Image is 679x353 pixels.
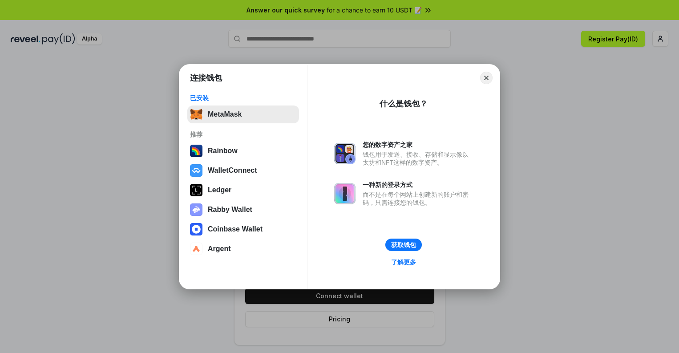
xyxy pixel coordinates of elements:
div: Argent [208,245,231,253]
div: 什么是钱包？ [380,98,428,109]
button: Close [480,72,493,84]
div: 而不是在每个网站上创建新的账户和密码，只需连接您的钱包。 [363,191,473,207]
img: svg+xml,%3Csvg%20xmlns%3D%22http%3A%2F%2Fwww.w3.org%2F2000%2Fsvg%22%20width%3D%2228%22%20height%3... [190,184,202,196]
button: WalletConnect [187,162,299,179]
div: 已安装 [190,94,296,102]
div: Coinbase Wallet [208,225,263,233]
div: Ledger [208,186,231,194]
button: Ledger [187,181,299,199]
div: Rabby Wallet [208,206,252,214]
button: 获取钱包 [385,239,422,251]
div: 推荐 [190,130,296,138]
img: svg+xml,%3Csvg%20width%3D%22120%22%20height%3D%22120%22%20viewBox%3D%220%200%20120%20120%22%20fil... [190,145,202,157]
div: 一种新的登录方式 [363,181,473,189]
button: Coinbase Wallet [187,220,299,238]
div: MetaMask [208,110,242,118]
button: Rabby Wallet [187,201,299,219]
img: svg+xml,%3Csvg%20xmlns%3D%22http%3A%2F%2Fwww.w3.org%2F2000%2Fsvg%22%20fill%3D%22none%22%20viewBox... [334,183,356,204]
img: svg+xml,%3Csvg%20width%3D%2228%22%20height%3D%2228%22%20viewBox%3D%220%200%2028%2028%22%20fill%3D... [190,223,202,235]
a: 了解更多 [386,256,421,268]
div: Rainbow [208,147,238,155]
h1: 连接钱包 [190,73,222,83]
img: svg+xml,%3Csvg%20fill%3D%22none%22%20height%3D%2233%22%20viewBox%3D%220%200%2035%2033%22%20width%... [190,108,202,121]
div: 钱包用于发送、接收、存储和显示像以太坊和NFT这样的数字资产。 [363,150,473,166]
img: svg+xml,%3Csvg%20width%3D%2228%22%20height%3D%2228%22%20viewBox%3D%220%200%2028%2028%22%20fill%3D... [190,164,202,177]
div: 获取钱包 [391,241,416,249]
button: Argent [187,240,299,258]
div: 了解更多 [391,258,416,266]
div: WalletConnect [208,166,257,174]
button: MetaMask [187,105,299,123]
img: svg+xml,%3Csvg%20width%3D%2228%22%20height%3D%2228%22%20viewBox%3D%220%200%2028%2028%22%20fill%3D... [190,243,202,255]
div: 您的数字资产之家 [363,141,473,149]
img: svg+xml,%3Csvg%20xmlns%3D%22http%3A%2F%2Fwww.w3.org%2F2000%2Fsvg%22%20fill%3D%22none%22%20viewBox... [334,143,356,164]
button: Rainbow [187,142,299,160]
img: svg+xml,%3Csvg%20xmlns%3D%22http%3A%2F%2Fwww.w3.org%2F2000%2Fsvg%22%20fill%3D%22none%22%20viewBox... [190,203,202,216]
